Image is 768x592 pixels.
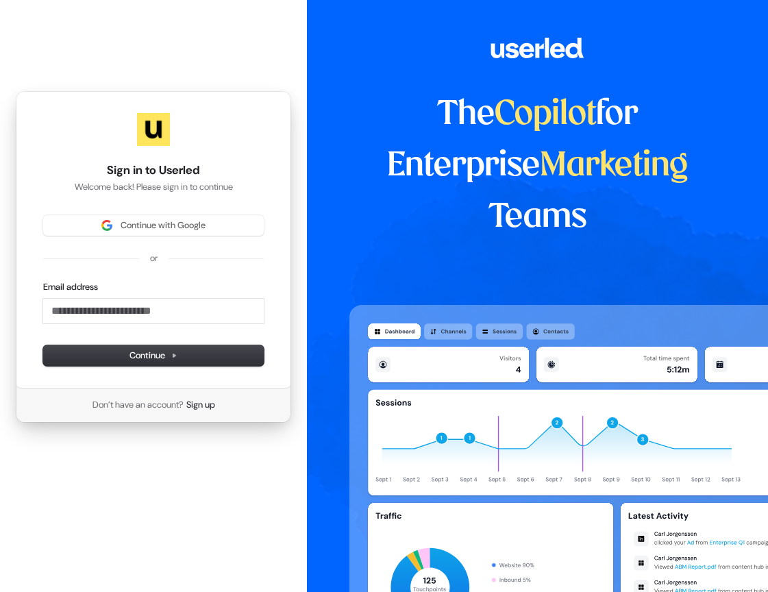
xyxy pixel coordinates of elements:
img: Sign in with Google [101,220,112,231]
span: Copilot [495,99,596,131]
p: Welcome back! Please sign in to continue [43,181,264,193]
span: Marketing [540,150,688,182]
span: Don’t have an account? [92,399,184,411]
span: Continue [129,349,177,362]
a: Sign up [186,399,215,411]
p: or [150,252,158,264]
img: Userled [137,113,170,146]
button: Continue [43,345,264,366]
label: Email address [43,281,98,293]
h1: Sign in to Userled [43,162,264,179]
h1: The for Enterprise Teams [349,89,726,243]
span: Continue with Google [121,219,206,232]
button: Sign in with GoogleContinue with Google [43,215,264,236]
